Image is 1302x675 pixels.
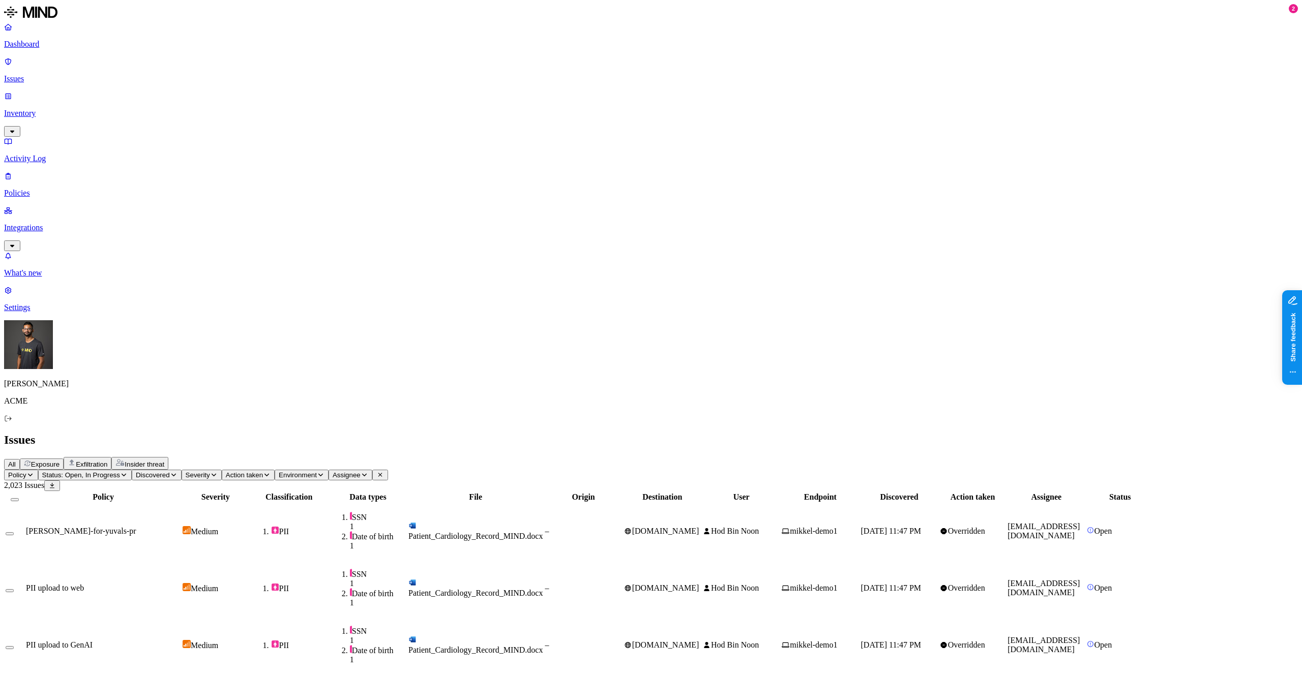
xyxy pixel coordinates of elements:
[632,640,699,649] span: [DOMAIN_NAME]
[790,527,837,535] span: mikkel-demo1
[8,471,26,479] span: Policy
[4,481,44,489] span: 2,023 Issues
[1087,493,1153,502] div: Status
[350,512,352,520] img: pii-line.svg
[948,527,985,535] span: Overridden
[350,655,406,664] div: 1
[350,541,406,550] div: 1
[1008,579,1080,597] span: [EMAIL_ADDRESS][DOMAIN_NAME]
[350,636,406,645] div: 1
[4,268,1298,278] p: What's new
[42,471,120,479] span: Status: Open, In Progress
[861,584,922,592] span: [DATE] 11:47 PM
[1008,493,1085,502] div: Assignee
[4,137,1298,163] a: Activity Log
[711,527,759,535] span: Hod Bin Noon
[545,584,549,592] span: –
[6,589,14,592] button: Select row
[350,531,406,541] div: Date of birth
[251,493,328,502] div: Classification
[545,527,549,535] span: –
[26,640,93,649] span: PII upload to GenAI
[4,396,1298,406] p: ACME
[186,471,210,479] span: Severity
[8,461,16,468] span: All
[1289,4,1298,13] div: 2
[1008,636,1080,654] span: [EMAIL_ADDRESS][DOMAIN_NAME]
[350,645,406,655] div: Date of birth
[545,640,549,649] span: –
[350,569,406,579] div: SSN
[4,303,1298,312] p: Settings
[183,640,191,648] img: severity-medium.svg
[790,640,837,649] span: mikkel-demo1
[350,645,352,653] img: pii-line.svg
[226,471,263,479] span: Action taken
[1008,522,1080,540] span: [EMAIL_ADDRESS][DOMAIN_NAME]
[1087,584,1094,591] img: status-open.svg
[6,532,14,535] button: Select row
[4,4,57,20] img: MIND
[271,526,328,536] div: PII
[350,512,406,522] div: SSN
[711,640,759,649] span: Hod Bin Noon
[4,22,1298,49] a: Dashboard
[26,584,84,592] span: PII upload to web
[350,522,406,531] div: 1
[545,493,622,502] div: Origin
[4,433,1298,447] h2: Issues
[948,640,985,649] span: Overridden
[183,583,191,591] img: severity-medium.svg
[279,471,317,479] span: Environment
[4,57,1298,83] a: Issues
[4,286,1298,312] a: Settings
[191,584,218,593] span: Medium
[1087,527,1094,534] img: status-open.svg
[191,641,218,650] span: Medium
[350,531,352,539] img: pii-line.svg
[861,640,922,649] span: [DATE] 11:47 PM
[350,626,406,636] div: SSN
[26,527,136,535] span: [PERSON_NAME]-for-yuvals-pr
[408,589,543,597] span: Patient_Cardiology_Record_MIND.docx
[1094,640,1112,649] span: Open
[632,584,699,592] span: [DOMAIN_NAME]
[711,584,759,592] span: Hod Bin Noon
[408,646,543,654] span: Patient_Cardiology_Record_MIND.docx
[125,461,164,468] span: Insider threat
[4,154,1298,163] p: Activity Log
[183,493,248,502] div: Severity
[271,583,328,593] div: PII
[408,521,417,530] img: microsoft-word.svg
[1094,527,1112,535] span: Open
[861,527,922,535] span: [DATE] 11:47 PM
[6,646,14,649] button: Select row
[408,532,543,540] span: Patient_Cardiology_Record_MIND.docx
[350,569,352,577] img: pii-line.svg
[183,526,191,534] img: severity-medium.svg
[782,493,859,502] div: Endpoint
[861,493,938,502] div: Discovered
[4,189,1298,198] p: Policies
[350,579,406,588] div: 1
[4,320,53,369] img: Amit Cohen
[271,640,279,648] img: pii.svg
[940,493,1005,502] div: Action taken
[333,471,361,479] span: Assignee
[632,527,699,535] span: [DOMAIN_NAME]
[4,223,1298,232] p: Integrations
[4,251,1298,278] a: What's new
[4,74,1298,83] p: Issues
[271,526,279,534] img: pii.svg
[4,206,1298,250] a: Integrations
[790,584,837,592] span: mikkel-demo1
[350,588,406,598] div: Date of birth
[1087,640,1094,648] img: status-open.svg
[408,635,417,643] img: microsoft-word.svg
[4,91,1298,135] a: Inventory
[624,493,701,502] div: Destination
[350,626,352,634] img: pii-line.svg
[26,493,181,502] div: Policy
[703,493,780,502] div: User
